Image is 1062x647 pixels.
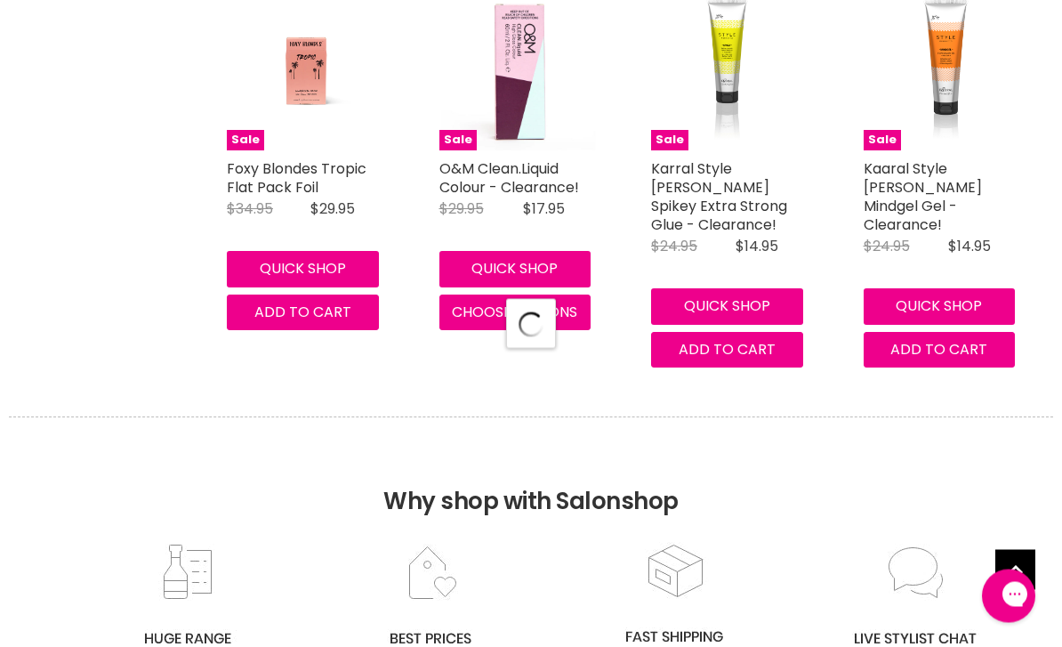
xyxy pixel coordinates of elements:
[227,159,366,198] a: Foxy Blondes Tropic Flat Pack Foil
[439,295,591,331] button: Choose options
[651,289,803,325] button: Quick shop
[439,199,484,220] span: $29.95
[651,237,697,257] span: $24.95
[452,303,577,323] span: Choose options
[227,252,379,287] button: Quick shop
[439,159,579,198] a: O&M Clean.Liquid Colour - Clearance!
[9,417,1053,543] h2: Why shop with Salonshop
[864,159,982,236] a: Kaaral Style [PERSON_NAME] Mindgel Gel - Clearance!
[679,340,776,360] span: Add to cart
[890,340,987,360] span: Add to cart
[973,563,1044,629] iframe: Gorgias live chat messenger
[227,199,273,220] span: $34.95
[651,159,787,236] a: Karral Style [PERSON_NAME] Spikey Extra Strong Glue - Clearance!
[310,199,355,220] span: $29.95
[227,131,264,151] span: Sale
[651,131,688,151] span: Sale
[995,550,1035,590] a: Back to top
[651,333,803,368] button: Add to cart
[439,252,591,287] button: Quick shop
[523,199,565,220] span: $17.95
[254,303,351,323] span: Add to cart
[439,131,477,151] span: Sale
[864,289,1016,325] button: Quick shop
[864,237,910,257] span: $24.95
[864,333,1016,368] button: Add to cart
[736,237,778,257] span: $14.95
[864,131,901,151] span: Sale
[227,295,379,331] button: Add to cart
[948,237,991,257] span: $14.95
[995,550,1035,596] span: Back to top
